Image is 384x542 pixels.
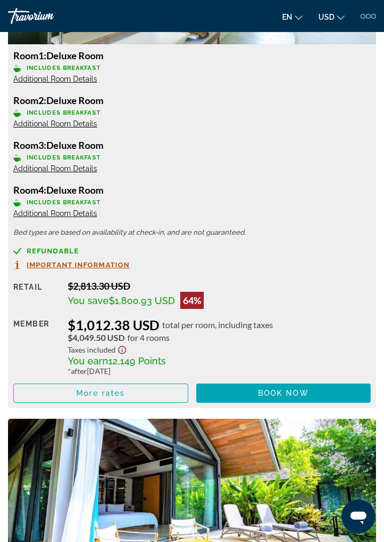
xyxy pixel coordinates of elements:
[13,139,371,151] h3: Deluxe Room
[109,295,175,306] span: $1,800.93 USD
[68,317,371,333] div: $1,012.38 USD
[13,229,371,236] p: Bed types are based on availability at check-in, and are not guaranteed.
[13,384,188,403] button: More rates
[13,260,130,269] button: Important Information
[76,389,125,397] span: More rates
[13,75,97,83] span: Additional Room Details
[108,355,166,366] span: 12,149 Points
[13,94,46,106] span: 2:
[13,139,38,151] span: Room
[116,342,129,355] button: Show Taxes and Fees disclaimer
[13,119,97,128] span: Additional Room Details
[13,164,97,173] span: Additional Room Details
[68,345,116,354] span: Taxes included
[13,94,371,106] h3: Deluxe Room
[196,384,371,403] button: Book now
[282,13,292,21] span: en
[13,50,46,61] span: 1:
[162,320,273,330] span: total per room, including taxes
[68,366,371,376] div: * [DATE]
[13,209,97,218] span: Additional Room Details
[27,109,101,116] span: Includes Breakfast
[127,333,170,342] span: for 4 rooms
[13,280,60,309] div: Retail
[13,50,38,61] span: Room
[318,13,334,21] span: USD
[180,292,204,309] div: 64%
[27,248,79,254] span: Refundable
[68,280,371,292] div: $2,813.30 USD
[13,317,60,376] div: Member
[318,9,345,25] button: Change currency
[13,184,371,196] h3: Deluxe Room
[282,9,302,25] button: Change language
[13,184,46,196] span: 4:
[13,50,371,61] h3: Deluxe Room
[341,499,375,533] iframe: Кнопка запуска окна обмена сообщениями
[13,247,371,255] a: Refundable
[8,8,88,24] a: Travorium
[13,94,38,106] span: Room
[27,261,130,268] span: Important Information
[68,295,109,306] span: You save
[13,184,38,196] span: Room
[68,333,125,342] span: $4,049.50 USD
[27,154,101,161] span: Includes Breakfast
[27,65,101,71] span: Includes Breakfast
[68,355,108,366] span: You earn
[71,366,87,376] span: after
[13,139,46,151] span: 3:
[258,389,309,397] span: Book now
[27,199,101,206] span: Includes Breakfast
